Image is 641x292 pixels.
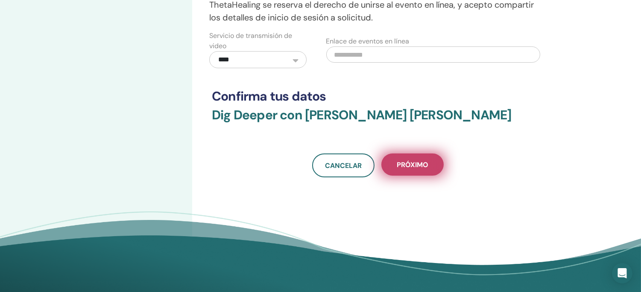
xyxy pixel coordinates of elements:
a: Cancelar [312,153,375,177]
label: Enlace de eventos en línea [326,36,410,46]
div: Open Intercom Messenger [612,263,632,283]
h3: Confirma tus datos [212,89,544,104]
h3: Dig Deeper con [PERSON_NAME] [PERSON_NAME] [212,107,544,133]
span: Cancelar [325,161,362,170]
button: próximo [381,153,444,176]
span: próximo [397,160,428,169]
label: Servicio de transmisión de video [209,31,307,51]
